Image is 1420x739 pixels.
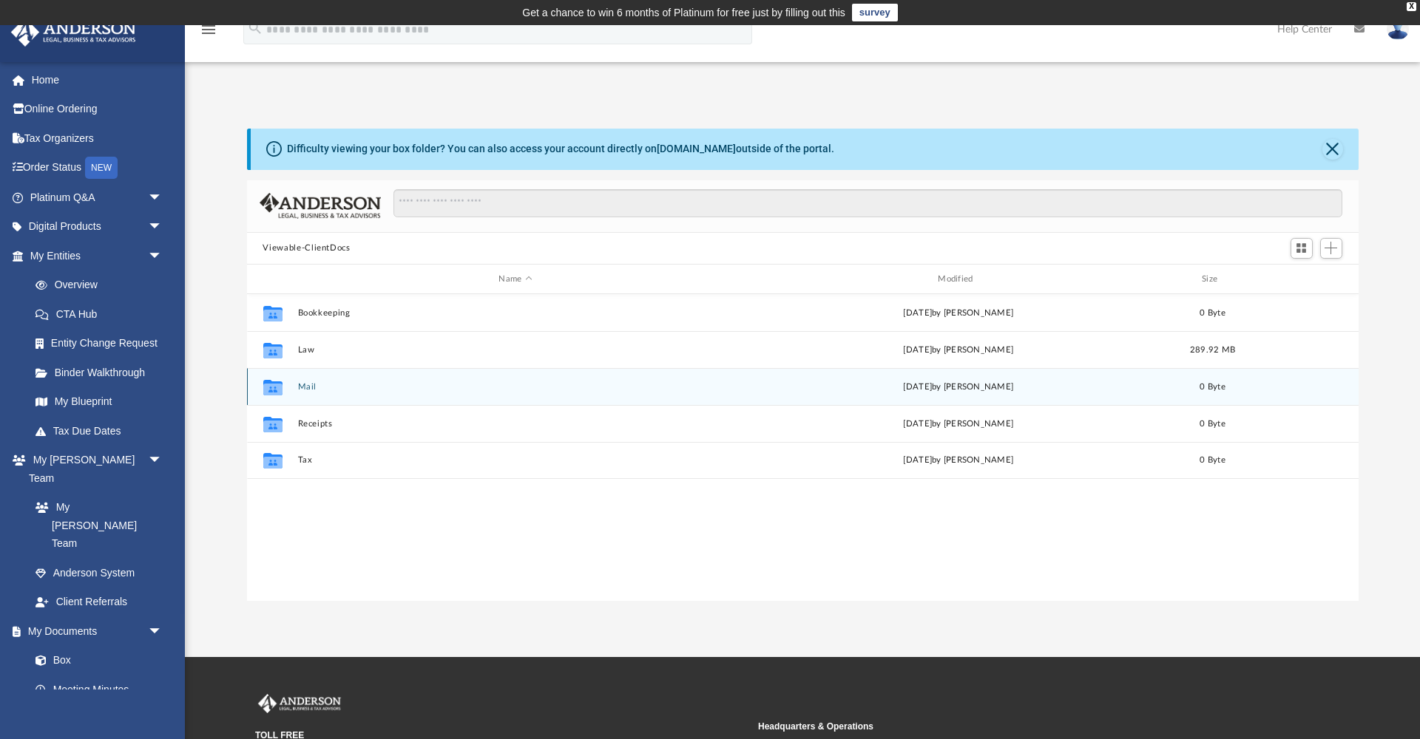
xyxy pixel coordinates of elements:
span: 0 Byte [1200,383,1225,391]
a: My Entitiesarrow_drop_down [10,241,185,270]
div: grid [247,294,1359,600]
span: arrow_drop_down [148,183,177,213]
div: id [1248,273,1352,286]
span: 0 Byte [1200,420,1225,428]
a: Binder Walkthrough [21,358,185,387]
button: Close [1322,139,1343,160]
input: Search files and folders [393,189,1342,217]
a: Platinum Q&Aarrow_drop_down [10,183,185,212]
a: Meeting Minutes [21,675,177,704]
span: arrow_drop_down [148,616,177,647]
div: Difficulty viewing your box folder? You can also access your account directly on outside of the p... [287,141,834,157]
a: Client Referrals [21,588,177,617]
span: 0 Byte [1200,457,1225,465]
a: My [PERSON_NAME] Team [21,493,170,559]
a: Box [21,646,170,675]
img: User Pic [1387,18,1409,40]
div: [DATE] by [PERSON_NAME] [740,454,1177,468]
a: Anderson System [21,558,177,588]
img: Anderson Advisors Platinum Portal [255,694,344,713]
span: arrow_drop_down [148,446,177,476]
div: close [1407,2,1416,11]
div: [DATE] by [PERSON_NAME] [740,307,1177,320]
small: Headquarters & Operations [758,720,1251,733]
span: 0 Byte [1200,309,1225,317]
button: Law [297,345,734,355]
a: Digital Productsarrow_drop_down [10,212,185,242]
a: Entity Change Request [21,329,185,358]
a: Order StatusNEW [10,153,185,183]
div: [DATE] by [PERSON_NAME] [740,344,1177,357]
a: My Blueprint [21,387,177,417]
a: Online Ordering [10,95,185,124]
button: Viewable-ClientDocs [263,242,350,255]
i: menu [200,21,217,38]
button: Bookkeeping [297,308,734,318]
div: id [253,273,290,286]
div: Name [297,273,733,286]
div: [DATE] by [PERSON_NAME] [740,418,1177,431]
button: Receipts [297,419,734,429]
span: 289.92 MB [1189,346,1234,354]
div: [DATE] by [PERSON_NAME] [740,381,1177,394]
div: Get a chance to win 6 months of Platinum for free just by filling out this [522,4,845,21]
button: Mail [297,382,734,392]
span: arrow_drop_down [148,212,177,242]
a: Overview [21,270,185,300]
img: Anderson Advisors Platinum Portal [7,18,141,47]
a: survey [852,4,898,21]
i: search [247,20,263,36]
a: Tax Due Dates [21,416,185,446]
a: My [PERSON_NAME] Teamarrow_drop_down [10,446,177,493]
span: arrow_drop_down [148,241,177,271]
button: Add [1320,238,1342,259]
a: Tax Organizers [10,123,185,153]
div: Size [1183,273,1242,286]
div: NEW [85,157,118,179]
a: menu [200,28,217,38]
div: Modified [740,273,1176,286]
a: Home [10,65,185,95]
button: Switch to Grid View [1291,238,1313,259]
a: CTA Hub [21,299,185,329]
a: [DOMAIN_NAME] [657,143,736,154]
button: Tax [297,456,734,466]
a: My Documentsarrow_drop_down [10,616,177,646]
